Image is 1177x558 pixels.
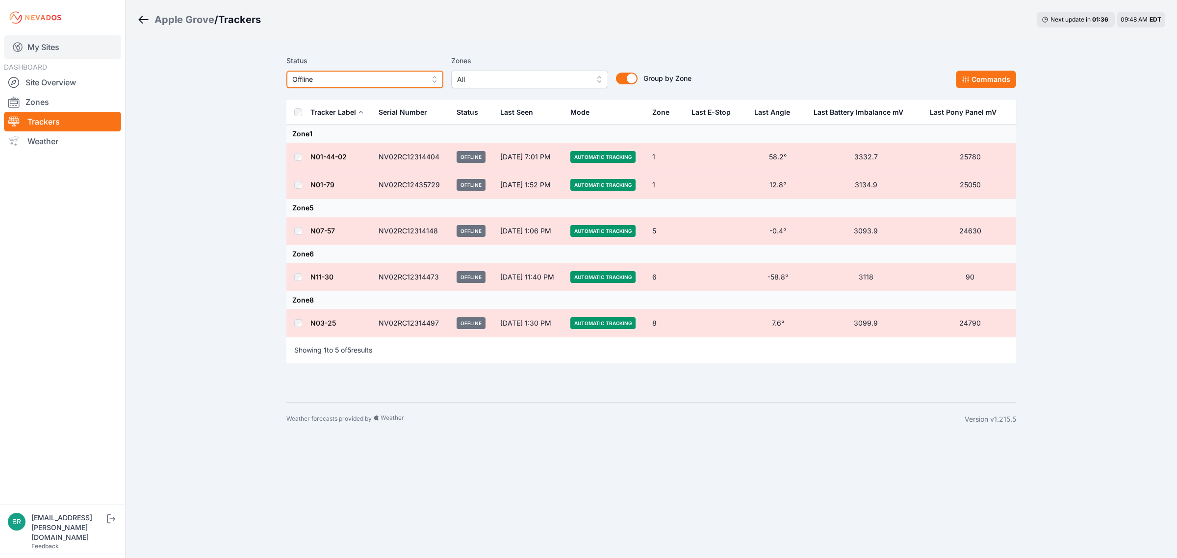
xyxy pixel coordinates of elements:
[379,101,435,124] button: Serial Number
[570,225,636,237] span: Automatic Tracking
[286,55,443,67] label: Status
[286,414,965,424] div: Weather forecasts provided by
[570,271,636,283] span: Automatic Tracking
[294,345,372,355] p: Showing to of results
[379,107,427,117] div: Serial Number
[748,143,807,171] td: 58.2°
[652,101,677,124] button: Zone
[808,217,924,245] td: 3093.9
[924,171,1016,199] td: 25050
[310,180,334,189] a: N01-79
[457,179,486,191] span: Offline
[1150,16,1161,23] span: EDT
[494,217,564,245] td: [DATE] 1:06 PM
[748,309,807,337] td: 7.6°
[4,73,121,92] a: Site Overview
[754,101,798,124] button: Last Angle
[1121,16,1148,23] span: 09:48 AM
[808,143,924,171] td: 3332.7
[347,346,351,354] span: 5
[691,101,739,124] button: Last E-Stop
[286,125,1016,143] td: Zone 1
[924,263,1016,291] td: 90
[310,227,335,235] a: N07-57
[930,107,997,117] div: Last Pony Panel mV
[646,143,686,171] td: 1
[643,74,691,82] span: Group by Zone
[31,542,59,550] a: Feedback
[373,263,451,291] td: NV02RC12314473
[814,107,903,117] div: Last Battery Imbalance mV
[4,92,121,112] a: Zones
[748,171,807,199] td: 12.8°
[286,291,1016,309] td: Zone 8
[494,171,564,199] td: [DATE] 1:52 PM
[808,309,924,337] td: 3099.9
[286,199,1016,217] td: Zone 5
[808,263,924,291] td: 3118
[292,74,424,85] span: Offline
[457,101,486,124] button: Status
[324,346,327,354] span: 1
[924,309,1016,337] td: 24790
[646,217,686,245] td: 5
[494,143,564,171] td: [DATE] 7:01 PM
[748,217,807,245] td: -0.4°
[646,263,686,291] td: 6
[451,55,608,67] label: Zones
[924,143,1016,171] td: 25780
[646,171,686,199] td: 1
[1092,16,1110,24] div: 01 : 36
[808,171,924,199] td: 3134.9
[373,143,451,171] td: NV02RC12314404
[8,513,26,531] img: brayden.sanford@nevados.solar
[310,273,333,281] a: N11-30
[154,13,214,26] a: Apple Grove
[310,319,336,327] a: N03-25
[570,179,636,191] span: Automatic Tracking
[570,107,589,117] div: Mode
[4,35,121,59] a: My Sites
[457,271,486,283] span: Offline
[457,107,478,117] div: Status
[335,346,339,354] span: 5
[310,107,356,117] div: Tracker Label
[218,13,261,26] h3: Trackers
[310,152,347,161] a: N01-44-02
[1050,16,1091,23] span: Next update in
[457,74,588,85] span: All
[691,107,731,117] div: Last E-Stop
[646,309,686,337] td: 8
[8,10,63,25] img: Nevados
[31,513,105,542] div: [EMAIL_ADDRESS][PERSON_NAME][DOMAIN_NAME]
[748,263,807,291] td: -58.8°
[814,101,911,124] button: Last Battery Imbalance mV
[570,101,597,124] button: Mode
[4,63,47,71] span: DASHBOARD
[457,151,486,163] span: Offline
[500,101,559,124] div: Last Seen
[310,101,364,124] button: Tracker Label
[956,71,1016,88] button: Commands
[137,7,261,32] nav: Breadcrumb
[4,131,121,151] a: Weather
[652,107,669,117] div: Zone
[457,225,486,237] span: Offline
[494,309,564,337] td: [DATE] 1:30 PM
[286,71,443,88] button: Offline
[373,217,451,245] td: NV02RC12314148
[570,151,636,163] span: Automatic Tracking
[457,317,486,329] span: Offline
[4,112,121,131] a: Trackers
[754,107,790,117] div: Last Angle
[373,171,451,199] td: NV02RC12435729
[570,317,636,329] span: Automatic Tracking
[214,13,218,26] span: /
[924,217,1016,245] td: 24630
[494,263,564,291] td: [DATE] 11:40 PM
[286,245,1016,263] td: Zone 6
[373,309,451,337] td: NV02RC12314497
[965,414,1016,424] div: Version v1.215.5
[451,71,608,88] button: All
